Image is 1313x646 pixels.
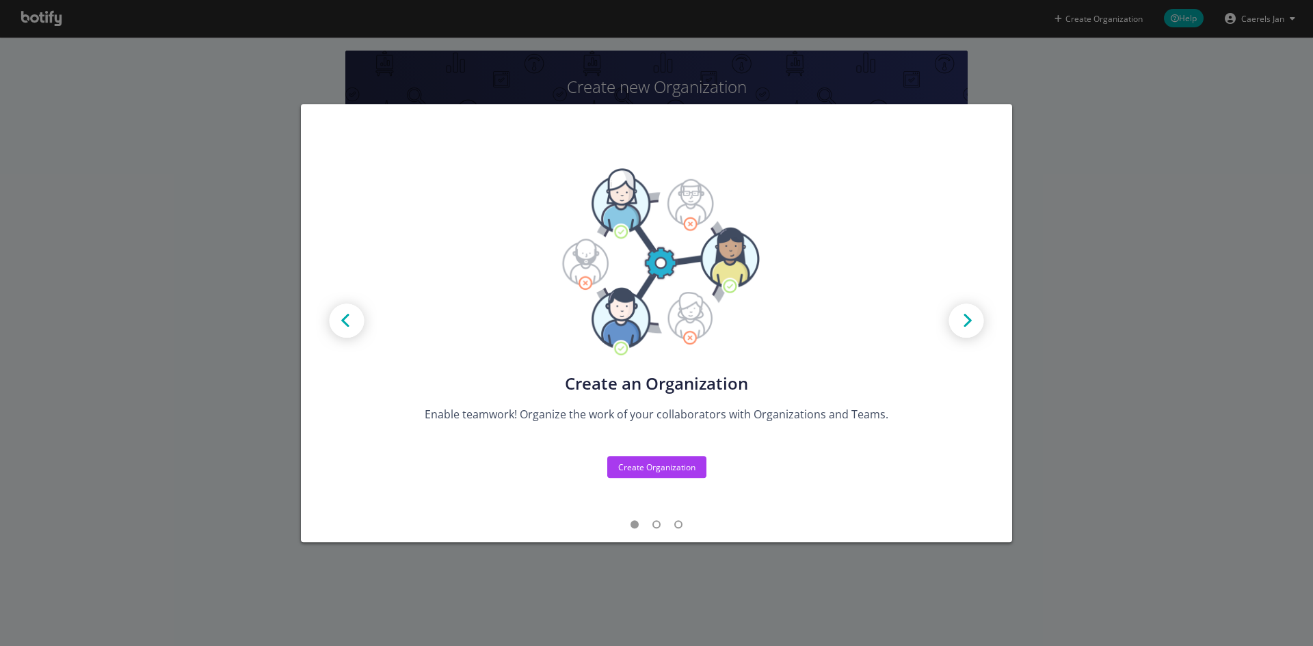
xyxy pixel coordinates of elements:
img: Next arrow [936,291,997,353]
img: Tutorial [553,168,759,357]
div: Create Organization [618,461,695,473]
img: Prev arrow [316,291,377,353]
div: Create an Organization [413,374,900,393]
div: Enable teamwork! Organize the work of your collaborators with Organizations and Teams. [413,407,900,422]
div: modal [301,104,1012,543]
button: Create Organization [607,456,706,478]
